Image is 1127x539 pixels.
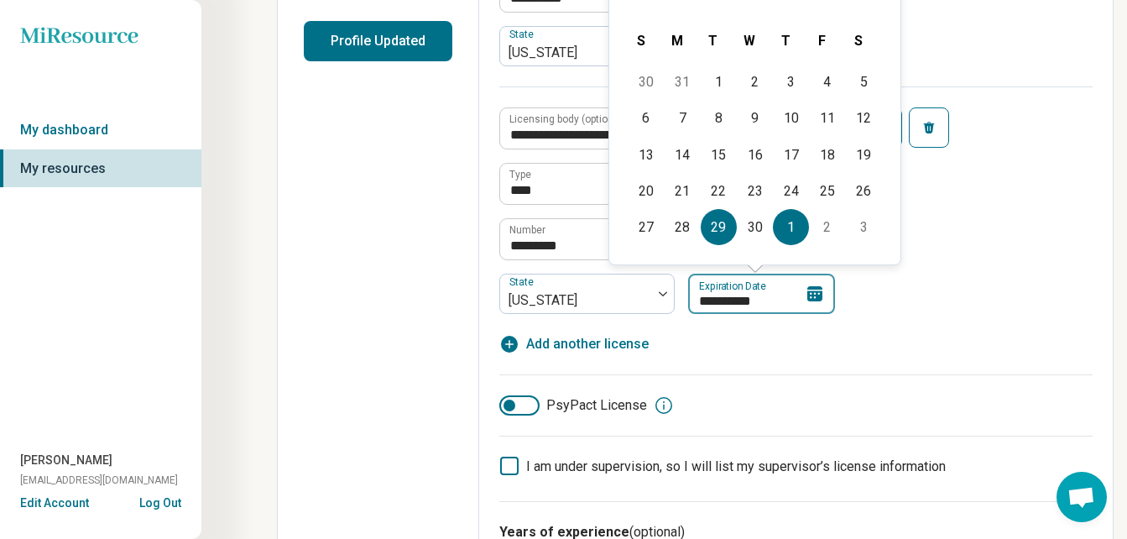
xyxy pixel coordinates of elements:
[737,173,773,209] div: Choose Wednesday, April 23rd, 2025
[773,64,809,100] div: Choose Thursday, April 3rd, 2025
[701,137,737,173] div: Choose Tuesday, April 15th, 2025
[500,164,849,204] input: credential.licenses.1.name
[665,100,701,136] div: Choose Monday, April 7th, 2025
[509,29,537,40] label: State
[781,33,790,49] span: T
[20,452,112,469] span: [PERSON_NAME]
[737,100,773,136] div: Choose Wednesday, April 9th, 2025
[304,21,452,61] button: Profile Updated
[671,33,683,49] span: M
[854,33,863,49] span: S
[701,64,737,100] div: Choose Tuesday, April 1st, 2025
[499,334,649,354] button: Add another license
[701,209,737,245] div: Choose Tuesday, April 29th, 2025
[737,64,773,100] div: Choose Wednesday, April 2nd, 2025
[708,33,717,49] span: T
[846,173,882,209] div: Choose Saturday, April 26th, 2025
[773,100,809,136] div: Choose Thursday, April 10th, 2025
[809,173,845,209] div: Choose Friday, April 25th, 2025
[846,100,882,136] div: Choose Saturday, April 12th, 2025
[628,209,664,245] div: Choose Sunday, April 27th, 2025
[846,64,882,100] div: Choose Saturday, April 5th, 2025
[628,137,664,173] div: Choose Sunday, April 13th, 2025
[809,209,845,245] div: Choose Friday, May 2nd, 2025
[509,225,545,235] label: Number
[20,495,89,512] button: Edit Account
[509,114,625,124] label: Licensing body (optional)
[628,100,664,136] div: Choose Sunday, April 6th, 2025
[526,458,946,474] span: I am under supervision, so I will list my supervisor’s license information
[773,173,809,209] div: Choose Thursday, April 24th, 2025
[637,33,645,49] span: S
[665,209,701,245] div: Choose Monday, April 28th, 2025
[818,33,826,49] span: F
[499,395,647,416] label: PsyPact License
[773,137,809,173] div: Choose Thursday, April 17th, 2025
[628,64,664,100] div: Choose Sunday, March 30th, 2025
[809,64,845,100] div: Choose Friday, April 4th, 2025
[773,209,809,245] div: Choose Thursday, May 1st, 2025
[20,473,178,488] span: [EMAIL_ADDRESS][DOMAIN_NAME]
[665,137,701,173] div: Choose Monday, April 14th, 2025
[665,173,701,209] div: Choose Monday, April 21st, 2025
[509,170,531,180] label: Type
[1057,472,1107,522] div: Open chat
[846,137,882,173] div: Choose Saturday, April 19th, 2025
[809,137,845,173] div: Choose Friday, April 18th, 2025
[665,64,701,100] div: Choose Monday, March 31st, 2025
[139,495,181,508] button: Log Out
[701,100,737,136] div: Choose Tuesday, April 8th, 2025
[628,173,664,209] div: Choose Sunday, April 20th, 2025
[701,173,737,209] div: Choose Tuesday, April 22nd, 2025
[628,64,881,245] div: Month April, 2025
[509,276,537,288] label: State
[737,137,773,173] div: Choose Wednesday, April 16th, 2025
[846,209,882,245] div: Choose Saturday, May 3rd, 2025
[744,33,755,49] span: W
[809,100,845,136] div: Choose Friday, April 11th, 2025
[737,209,773,245] div: Choose Wednesday, April 30th, 2025
[526,334,649,354] span: Add another license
